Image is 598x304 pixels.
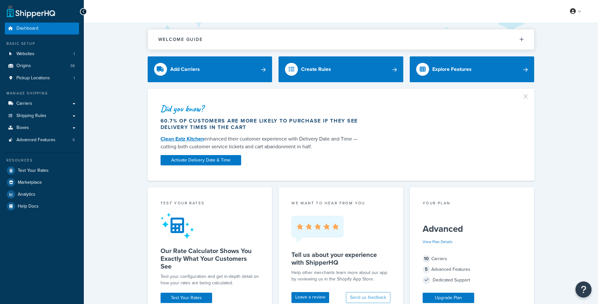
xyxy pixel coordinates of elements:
span: 5 [423,266,430,273]
div: 60.7% of customers are more likely to purchase if they see delivery times in the cart [161,118,364,131]
div: Test your rates [161,200,260,208]
span: 5 [73,137,75,143]
a: Websites1 [5,48,79,60]
a: Boxes [5,122,79,134]
a: Leave a review [291,292,329,303]
a: View Plan Details [423,239,453,245]
span: 10 [423,255,430,263]
a: Test Your Rates [5,165,79,176]
span: Analytics [18,192,35,197]
div: Your Plan [423,200,522,208]
button: Welcome Guide [148,29,534,50]
span: Test Your Rates [18,168,49,173]
button: Open Resource Center [575,281,592,298]
p: Help other merchants learn more about our app by reviewing us in the Shopify App Store. [291,270,390,282]
div: Dedicated Support [423,276,522,285]
div: Manage Shipping [5,91,79,96]
li: Websites [5,48,79,60]
a: Origins38 [5,60,79,72]
div: Resources [5,158,79,163]
div: Carriers [423,254,522,263]
div: Add Carriers [170,65,200,74]
span: Help Docs [18,204,39,209]
li: Origins [5,60,79,72]
span: Boxes [16,125,29,131]
a: Marketplace [5,177,79,188]
span: 1 [74,51,75,57]
div: Basic Setup [5,41,79,46]
span: Websites [16,51,34,57]
a: Pickup Locations1 [5,72,79,84]
a: Carriers [5,98,79,110]
div: Did you know? [161,104,364,113]
li: Advanced Features [5,134,79,146]
a: Dashboard [5,23,79,34]
div: Advanced Features [423,265,522,274]
span: 38 [70,63,75,69]
span: Origins [16,63,31,69]
a: Shipping Rules [5,110,79,122]
span: Carriers [16,101,32,106]
a: Clean Eatz Kitchen [161,135,204,142]
a: Help Docs [5,201,79,212]
a: Test Your Rates [161,293,212,303]
button: Send us feedback [346,292,390,303]
a: Create Rules [279,56,403,82]
div: enhanced their customer experience with Delivery Date and Time — cutting both customer service ti... [161,135,364,151]
a: Explore Features [410,56,534,82]
h5: Advanced [423,224,522,234]
a: Advanced Features5 [5,134,79,146]
div: Explore Features [432,65,472,74]
div: Test your configuration and get in-depth detail on how your rates are being calculated. [161,273,260,286]
span: Dashboard [16,26,38,31]
h5: Tell us about your experience with ShipperHQ [291,251,390,266]
li: Pickup Locations [5,72,79,84]
span: Marketplace [18,180,42,185]
h2: Welcome Guide [158,37,203,42]
h5: Our Rate Calculator Shows You Exactly What Your Customers See [161,247,260,270]
span: Pickup Locations [16,75,50,81]
span: Advanced Features [16,137,55,143]
span: Shipping Rules [16,113,46,119]
div: Create Rules [301,65,331,74]
a: Upgrade Plan [423,293,474,303]
a: Activate Delivery Date & Time [161,155,241,165]
span: 1 [74,75,75,81]
a: Add Carriers [148,56,272,82]
p: we want to hear from you [291,200,390,206]
a: Analytics [5,189,79,200]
